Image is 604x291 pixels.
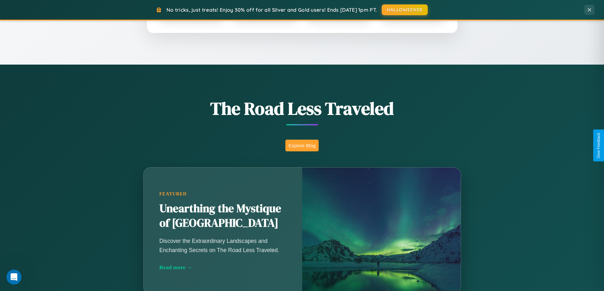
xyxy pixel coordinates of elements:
h2: Unearthing the Mystique of [GEOGRAPHIC_DATA] [159,201,286,231]
p: Discover the Extraordinary Landscapes and Enchanting Secrets on The Road Less Traveled. [159,237,286,254]
button: HALLOWEEN30 [382,4,428,15]
div: Read more → [159,264,286,271]
span: No tricks, just treats! Enjoy 30% off for all Silver and Gold users! Ends [DATE] 1pm PT. [166,7,377,13]
div: Give Feedback [596,133,601,158]
iframe: Intercom live chat [6,269,22,285]
h1: The Road Less Traveled [112,96,492,121]
button: Explore Blog [285,140,319,151]
div: Featured [159,191,286,197]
